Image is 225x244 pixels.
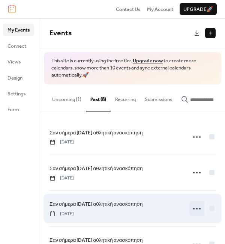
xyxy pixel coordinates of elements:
[140,84,177,111] button: Submissions
[49,200,143,208] a: Σαν σήμερα [DATE] αθλητική ανασκόπηση
[3,103,34,115] a: Form
[3,40,34,52] a: Connect
[116,5,141,13] a: Contact Us
[7,58,21,66] span: Views
[133,56,163,66] a: Upgrade now
[7,42,26,50] span: Connect
[7,90,25,98] span: Settings
[49,129,143,137] span: Σαν σήμερα [DATE] αθλητική ανασκόπηση
[7,106,19,113] span: Form
[116,6,141,13] span: Contact Us
[49,139,74,146] span: [DATE]
[3,24,34,36] a: My Events
[49,26,72,40] span: Events
[7,26,30,34] span: My Events
[48,84,86,111] button: Upcoming (1)
[8,5,16,13] img: logo
[7,74,22,82] span: Design
[86,84,111,111] button: Past (8)
[49,164,143,173] a: Σαν σήμερα [DATE] αθλητική ανασκόπηση
[147,5,173,13] a: My Account
[51,57,214,79] span: This site is currently using the free tier. to create more calendars, show more than 10 events an...
[49,211,74,217] span: [DATE]
[49,175,74,182] span: [DATE]
[49,236,143,244] span: Σαν σήμερα [DATE] αθλητική ανασκόπηση
[3,72,34,84] a: Design
[3,56,34,68] a: Views
[3,87,34,99] a: Settings
[111,84,140,111] button: Recurring
[180,3,217,15] button: Upgrade🚀
[49,129,143,137] a: Σαν σήμερα [DATE] αθλητική ανασκόπηση
[147,6,173,13] span: My Account
[183,6,213,13] span: Upgrade 🚀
